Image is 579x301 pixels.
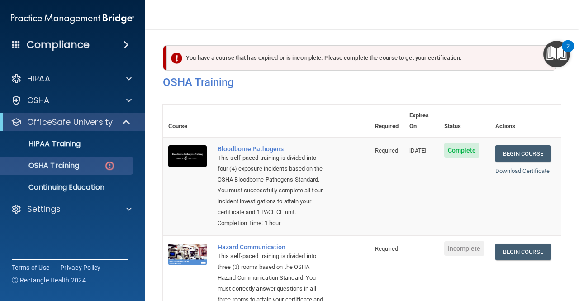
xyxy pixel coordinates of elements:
a: Bloodborne Pathogens [218,145,324,153]
span: Incomplete [444,241,484,256]
th: Course [163,105,212,138]
a: Settings [11,204,132,215]
button: Open Resource Center, 2 new notifications [543,41,570,67]
img: danger-circle.6113f641.png [104,160,115,172]
th: Actions [490,105,561,138]
span: [DATE] [409,147,427,154]
a: Privacy Policy [60,263,101,272]
p: OSHA [27,95,50,106]
img: exclamation-circle-solid-danger.72ef9ffc.png [171,53,182,64]
a: Terms of Use [12,263,49,272]
span: Ⓒ Rectangle Health 2024 [12,276,86,285]
p: Continuing Education [6,183,129,192]
th: Required [370,105,404,138]
a: Download Certificate [495,167,550,174]
a: OfficeSafe University [11,117,131,128]
div: You have a course that has expired or is incomplete. Please complete the course to get your certi... [166,45,556,71]
span: Complete [444,143,480,158]
div: Completion Time: 1 hour [218,218,324,229]
a: OSHA [11,95,132,106]
p: OfficeSafe University [27,117,113,128]
p: OSHA Training [6,161,79,170]
a: Begin Course [495,244,551,260]
p: HIPAA Training [6,139,81,148]
a: HIPAA [11,73,132,84]
h4: Compliance [27,38,90,51]
p: Settings [27,204,61,215]
div: This self-paced training is divided into four (4) exposure incidents based on the OSHA Bloodborne... [218,153,324,218]
a: Hazard Communication [218,244,324,251]
h4: OSHA Training [163,76,561,89]
div: 2 [566,46,570,58]
th: Status [439,105,490,138]
a: Begin Course [495,145,551,162]
span: Required [375,245,398,252]
img: PMB logo [11,10,134,28]
p: HIPAA [27,73,50,84]
span: Required [375,147,398,154]
th: Expires On [404,105,439,138]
